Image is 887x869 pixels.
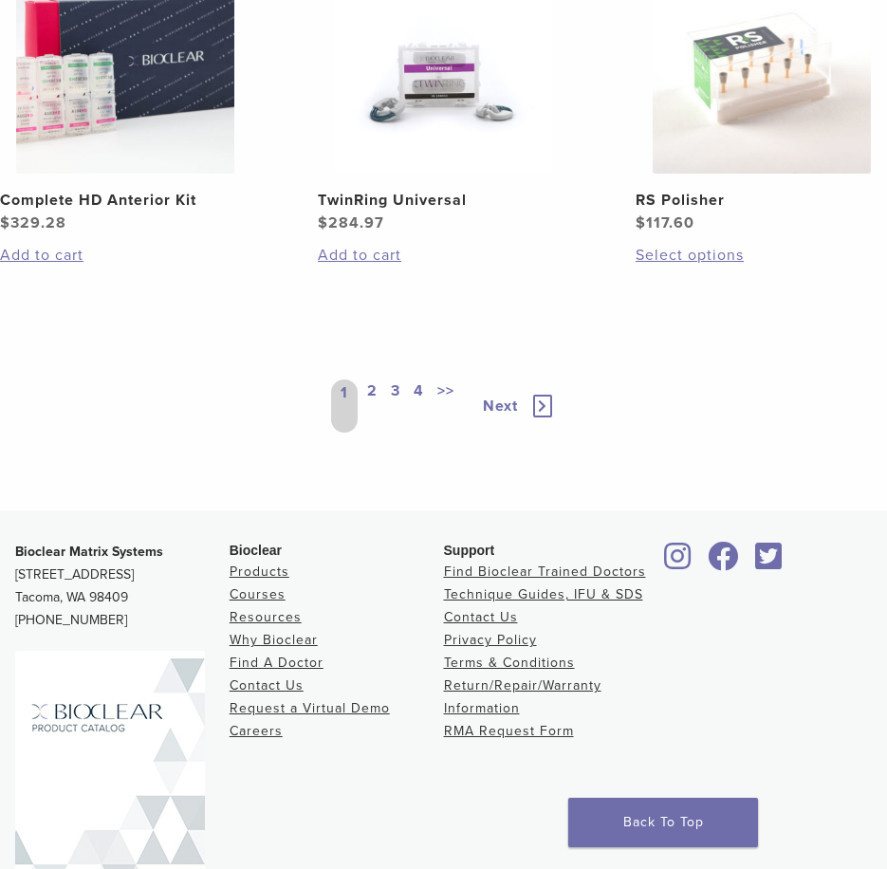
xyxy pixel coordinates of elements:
a: Bioclear [749,553,789,572]
span: Bioclear [230,543,282,558]
a: Contact Us [444,609,518,625]
a: Careers [230,723,283,739]
a: Select options for “RS Polisher” [636,244,887,267]
span: Support [444,543,495,558]
h2: TwinRing Universal [318,189,569,212]
a: RMA Request Form [444,723,574,739]
a: 4 [410,379,428,433]
a: >> [434,379,458,433]
a: 1 [331,379,358,433]
a: Products [230,564,289,580]
a: Back To Top [568,798,758,847]
a: Contact Us [230,677,304,693]
a: Technique Guides, IFU & SDS [444,586,643,602]
bdi: 117.60 [636,213,694,232]
a: Find Bioclear Trained Doctors [444,564,646,580]
span: Next [483,397,518,416]
strong: Bioclear Matrix Systems [15,544,163,560]
a: Find A Doctor [230,655,323,671]
a: 3 [387,379,404,433]
span: $ [636,213,646,232]
a: Why Bioclear [230,632,318,648]
bdi: 284.97 [318,213,384,232]
a: Bioclear [657,553,697,572]
a: Add to cart: “TwinRing Universal” [318,244,569,267]
span: $ [318,213,328,232]
a: Courses [230,586,286,602]
a: Bioclear [701,553,745,572]
a: Privacy Policy [444,632,537,648]
p: [STREET_ADDRESS] Tacoma, WA 98409 [PHONE_NUMBER] [15,541,230,632]
h2: RS Polisher [636,189,887,212]
a: Request a Virtual Demo [230,700,390,716]
a: Terms & Conditions [444,655,575,671]
a: Resources [230,609,302,625]
a: 2 [363,379,381,433]
a: Return/Repair/Warranty Information [444,677,601,716]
